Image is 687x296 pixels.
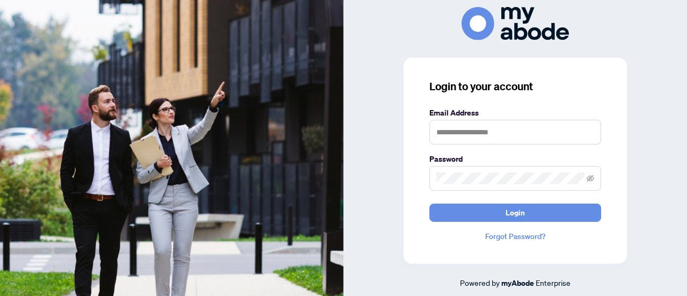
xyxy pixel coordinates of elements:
span: Enterprise [536,278,571,287]
span: eye-invisible [587,175,594,182]
span: Login [506,204,525,221]
button: Login [429,204,601,222]
label: Password [429,153,601,165]
img: ma-logo [462,7,569,40]
h3: Login to your account [429,79,601,94]
a: Forgot Password? [429,230,601,242]
span: Powered by [460,278,500,287]
a: myAbode [501,277,534,289]
label: Email Address [429,107,601,119]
